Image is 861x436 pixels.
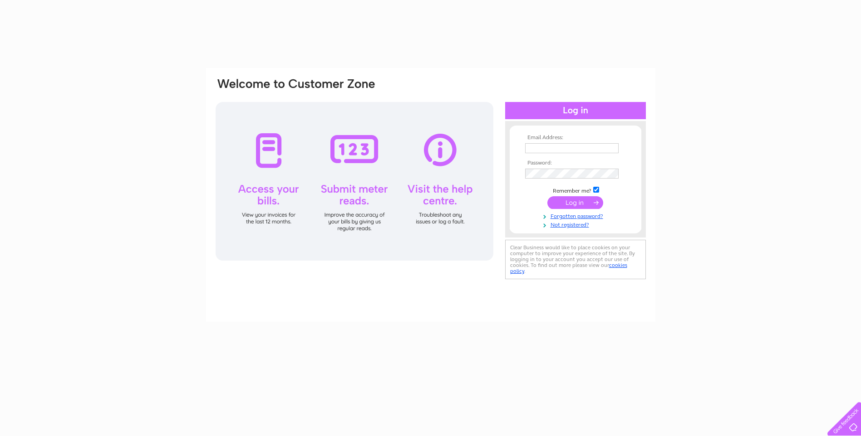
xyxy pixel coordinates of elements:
[525,211,628,220] a: Forgotten password?
[523,185,628,194] td: Remember me?
[525,220,628,228] a: Not registered?
[523,160,628,166] th: Password:
[510,262,627,274] a: cookies policy
[505,240,646,279] div: Clear Business would like to place cookies on your computer to improve your experience of the sit...
[547,196,603,209] input: Submit
[523,135,628,141] th: Email Address:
